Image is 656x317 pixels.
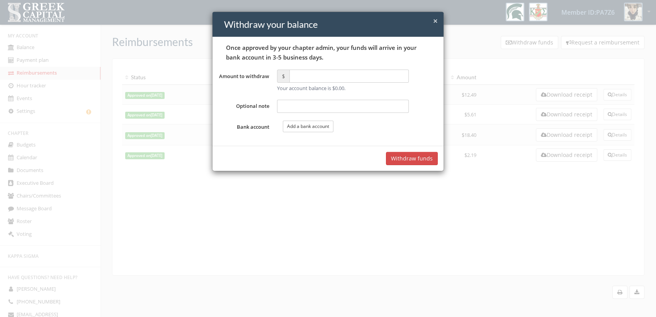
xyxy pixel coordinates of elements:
span: × [433,15,438,26]
div: Your account balance is $0.00. [277,85,409,92]
span: $ [277,70,289,83]
button: Add a bank account [283,121,333,132]
label: Optional note [218,100,273,113]
div: Withdraw funds [391,155,433,162]
h4: Withdraw your balance [224,18,438,31]
label: Amount to withdraw [218,70,273,92]
label: Bank account [218,121,273,132]
button: Withdraw funds [386,152,438,165]
p: Once approved by your chapter admin, your funds will arrive in your bank account in 3-5 business ... [218,43,438,62]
